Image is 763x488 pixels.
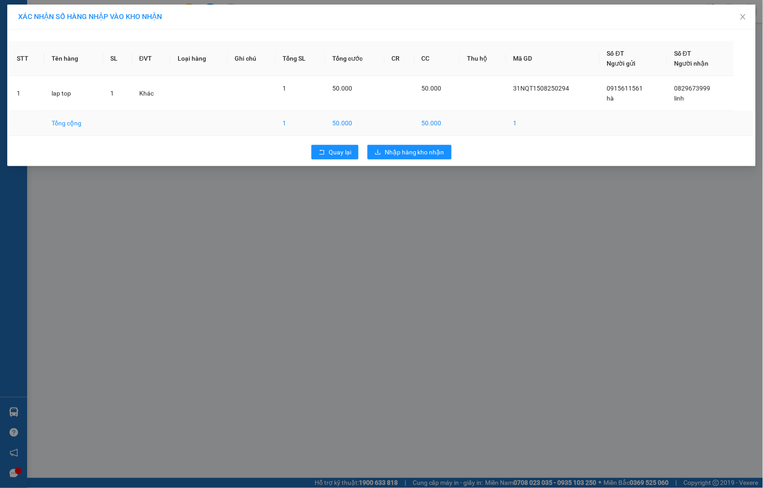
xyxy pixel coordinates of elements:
[8,7,81,37] strong: CÔNG TY TNHH DỊCH VỤ DU LỊCH THỜI ĐẠI
[283,85,286,92] span: 1
[275,111,325,136] td: 1
[674,60,709,67] span: Người nhận
[103,41,132,76] th: SL
[513,85,570,92] span: 31NQT1508250294
[170,41,227,76] th: Loại hàng
[9,41,44,76] th: STT
[319,149,325,156] span: rollback
[607,60,636,67] span: Người gửi
[3,32,5,78] img: logo
[227,41,275,76] th: Ghi chú
[506,41,600,76] th: Mã GD
[422,85,442,92] span: 50.000
[9,76,44,111] td: 1
[325,111,384,136] td: 50.000
[110,90,114,97] span: 1
[385,41,414,76] th: CR
[44,111,103,136] td: Tổng cộng
[674,95,684,102] span: linh
[730,5,756,30] button: Close
[85,61,139,70] span: LH1508250292
[132,76,170,111] td: Khác
[506,111,600,136] td: 1
[414,41,460,76] th: CC
[607,50,624,57] span: Số ĐT
[460,41,506,76] th: Thu hộ
[44,41,103,76] th: Tên hàng
[739,13,747,20] span: close
[44,76,103,111] td: lap top
[329,147,351,157] span: Quay lại
[607,95,614,102] span: hà
[6,39,84,71] span: Chuyển phát nhanh: [GEOGRAPHIC_DATA] - [GEOGRAPHIC_DATA]
[674,50,692,57] span: Số ĐT
[332,85,352,92] span: 50.000
[18,12,162,21] span: XÁC NHẬN SỐ HÀNG NHẬP VÀO KHO NHẬN
[132,41,170,76] th: ĐVT
[325,41,384,76] th: Tổng cước
[385,147,444,157] span: Nhập hàng kho nhận
[367,145,452,159] button: downloadNhập hàng kho nhận
[607,85,643,92] span: 0915611561
[414,111,460,136] td: 50.000
[674,85,711,92] span: 0829673999
[275,41,325,76] th: Tổng SL
[311,145,358,159] button: rollbackQuay lại
[375,149,381,156] span: download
